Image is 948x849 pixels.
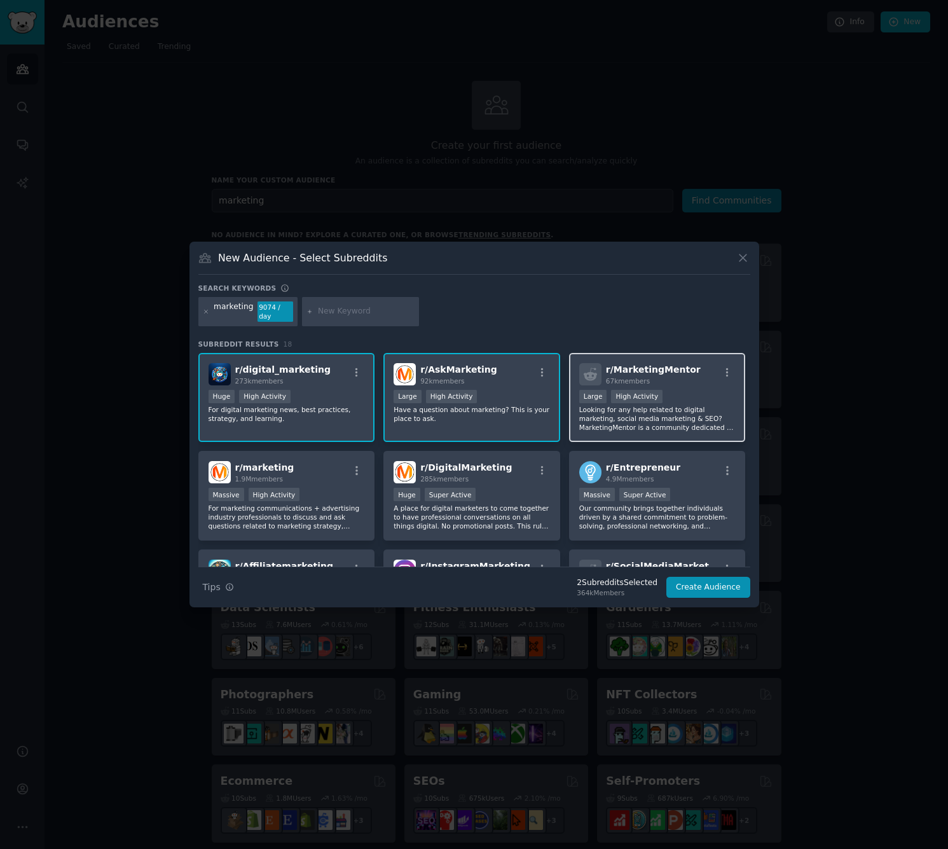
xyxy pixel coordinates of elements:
span: r/ AskMarketing [420,364,497,375]
div: Massive [209,488,244,501]
div: Huge [209,390,235,403]
div: Huge [394,488,420,501]
div: High Activity [611,390,663,403]
h3: New Audience - Select Subreddits [218,251,387,265]
div: Super Active [425,488,476,501]
div: Super Active [619,488,671,501]
div: High Activity [239,390,291,403]
p: Have a question about marketing? This is your place to ask. [394,405,550,423]
div: 9074 / day [258,301,293,322]
div: 2 Subreddit s Selected [577,577,657,589]
span: Subreddit Results [198,340,279,349]
span: r/ InstagramMarketing [420,561,530,571]
span: r/ DigitalMarketing [420,462,512,473]
p: Looking for any help related to digital marketing, social media marketing & SEO? MarketingMentor ... [579,405,736,432]
span: 4.9M members [606,475,654,483]
img: DigitalMarketing [394,461,416,483]
span: 18 [284,340,292,348]
p: For marketing communications + advertising industry professionals to discuss and ask questions re... [209,504,365,530]
button: Tips [198,576,238,598]
div: 364k Members [577,588,657,597]
span: 1.9M members [235,475,284,483]
span: Tips [203,581,221,594]
p: For digital marketing news, best practices, strategy, and learning. [209,405,365,423]
span: 285k members [420,475,469,483]
div: marketing [214,301,253,322]
span: 67k members [606,377,650,385]
img: marketing [209,461,231,483]
span: r/ marketing [235,462,294,473]
img: Affiliatemarketing [209,560,231,582]
span: r/ digital_marketing [235,364,331,375]
span: r/ MarketingMentor [606,364,701,375]
button: Create Audience [666,577,750,598]
div: High Activity [426,390,477,403]
div: Massive [579,488,615,501]
div: High Activity [249,488,300,501]
h3: Search keywords [198,284,277,293]
img: Entrepreneur [579,461,601,483]
input: New Keyword [318,306,415,317]
span: r/ SocialMediaMarketing [606,561,725,571]
div: Large [394,390,422,403]
img: AskMarketing [394,363,416,385]
p: Our community brings together individuals driven by a shared commitment to problem-solving, profe... [579,504,736,530]
img: digital_marketing [209,363,231,385]
p: A place for digital marketers to come together to have professional conversations on all things d... [394,504,550,530]
span: r/ Affiliatemarketing [235,561,334,571]
span: 92k members [420,377,464,385]
div: Large [579,390,607,403]
span: 273k members [235,377,284,385]
span: r/ Entrepreneur [606,462,680,473]
img: InstagramMarketing [394,560,416,582]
